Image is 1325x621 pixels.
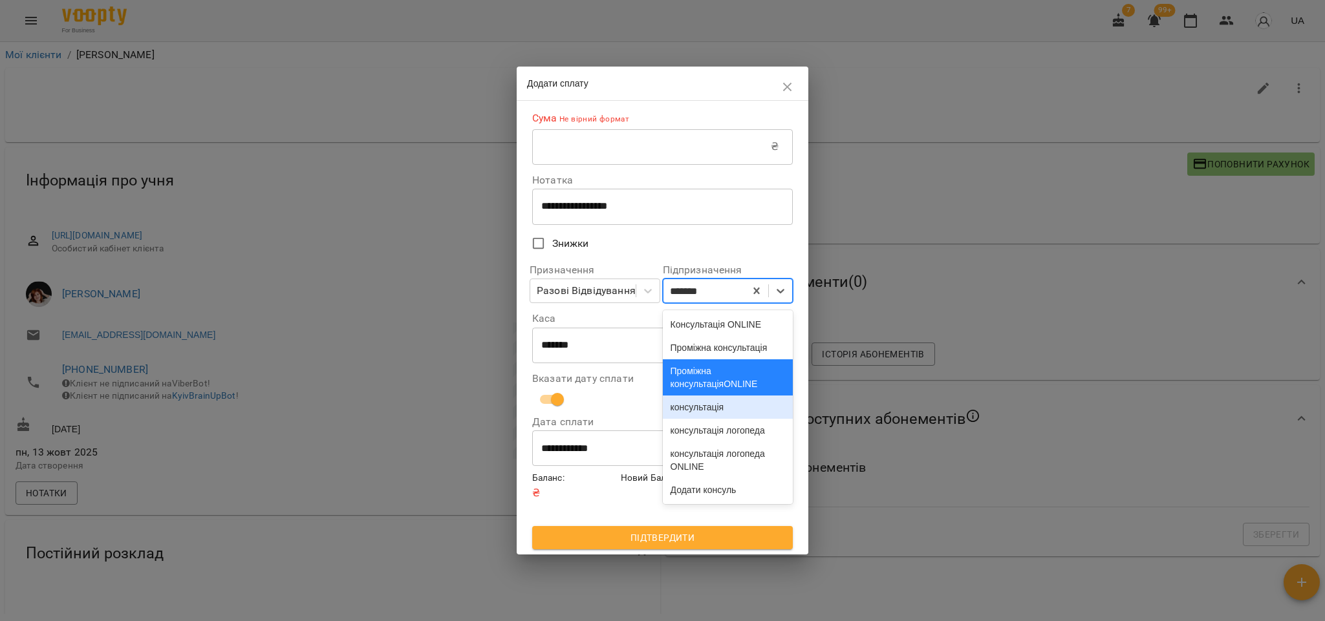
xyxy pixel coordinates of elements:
[527,78,588,89] span: Додати сплату
[532,485,616,501] p: ₴
[532,175,793,185] label: Нотатка
[532,313,793,324] label: Каса
[552,236,589,251] span: Знижки
[532,374,793,384] label: Вказати дату сплати
[663,336,793,359] div: Проміжна консультація
[532,526,793,549] button: Підтвердити
[532,471,616,485] h6: Баланс :
[663,265,793,275] label: Підпризначення
[557,113,630,126] p: Не вірний формат
[532,111,793,126] label: Сума
[771,139,779,154] p: ₴
[663,419,793,442] div: консультація логопеда
[537,283,636,299] div: Разові Відвідування
[621,471,704,485] h6: Новий Баланс :
[543,530,782,545] span: Підтвердити
[663,442,793,478] div: консультація логопеда ONLINE
[663,395,793,419] div: консультація
[663,313,793,336] div: Консультація ONLINE
[663,478,793,501] div: Додати консуль
[532,417,793,427] label: Дата сплати
[530,265,660,275] label: Призначення
[663,359,793,395] div: Проміжна консультаціяONLINE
